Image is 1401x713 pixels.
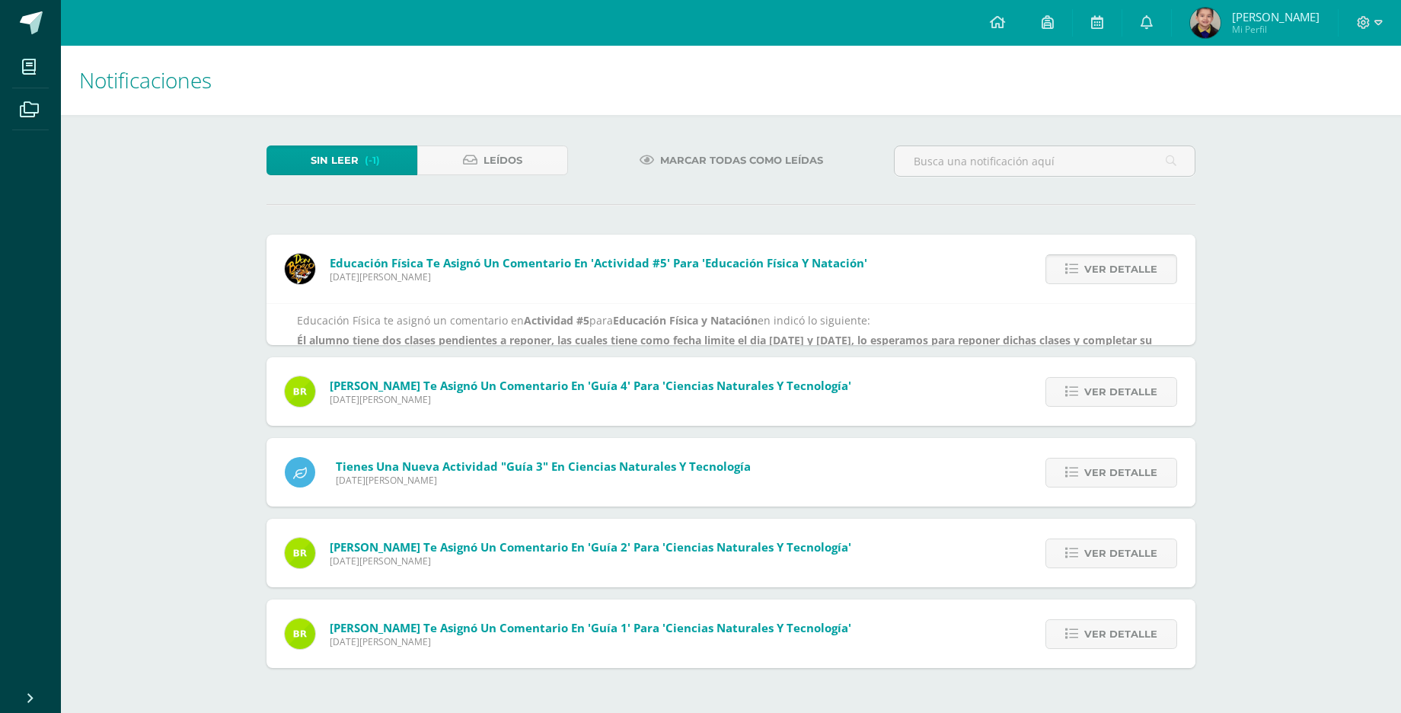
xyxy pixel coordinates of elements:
span: Ver detalle [1084,255,1157,283]
span: (-1) [365,146,380,174]
span: Leídos [483,146,522,174]
span: [DATE][PERSON_NAME] [330,555,851,568]
span: [PERSON_NAME] te asignó un comentario en 'Guía 2' para 'Ciencias Naturales y Tecnología' [330,539,851,555]
img: 91fb60d109cd21dad9818b7e10cccf2e.png [285,619,315,649]
a: Leídos [417,145,568,175]
span: Ver detalle [1084,539,1157,568]
span: Tienes una nueva actividad "Guía 3" En Ciencias Naturales y Tecnología [336,459,751,474]
img: 91fb60d109cd21dad9818b7e10cccf2e.png [285,538,315,568]
span: [DATE][PERSON_NAME] [330,635,851,648]
a: Marcar todas como leídas [621,145,842,175]
img: c114474b2f18c22b1f7361e43119749e.png [1190,8,1221,38]
b: Actividad #5 [524,313,589,328]
span: [DATE][PERSON_NAME] [330,393,851,406]
a: Sin leer(-1) [266,145,417,175]
span: [DATE][PERSON_NAME] [336,474,751,487]
span: [PERSON_NAME] te asignó un comentario en 'Guía 1' para 'Ciencias Naturales y Tecnología' [330,620,851,635]
img: eda3c0d1caa5ac1a520cf0290d7c6ae4.png [285,254,315,284]
b: Él alumno tiene dos clases pendientes a reponer, las cuales tiene como fecha limite el dia [DATE]... [297,333,1152,366]
span: [DATE][PERSON_NAME] [330,270,867,283]
span: Educación Física te asignó un comentario en 'Actividad #5' para 'Educación Física y Natación' [330,255,867,270]
span: Sin leer [311,146,359,174]
span: Ver detalle [1084,378,1157,406]
span: Ver detalle [1084,459,1157,487]
span: [PERSON_NAME] [1232,9,1320,24]
img: 91fb60d109cd21dad9818b7e10cccf2e.png [285,376,315,407]
input: Busca una notificación aquí [895,146,1195,176]
b: Educación Física y Natación [613,313,758,328]
span: Ver detalle [1084,620,1157,648]
div: Educación Física te asignó un comentario en para en indicó lo siguiente: [297,311,1165,369]
span: Marcar todas como leídas [660,146,823,174]
span: Mi Perfil [1232,23,1320,36]
span: [PERSON_NAME] te asignó un comentario en 'Guía 4' para 'Ciencias Naturales y Tecnología' [330,378,851,393]
span: Notificaciones [79,66,212,94]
